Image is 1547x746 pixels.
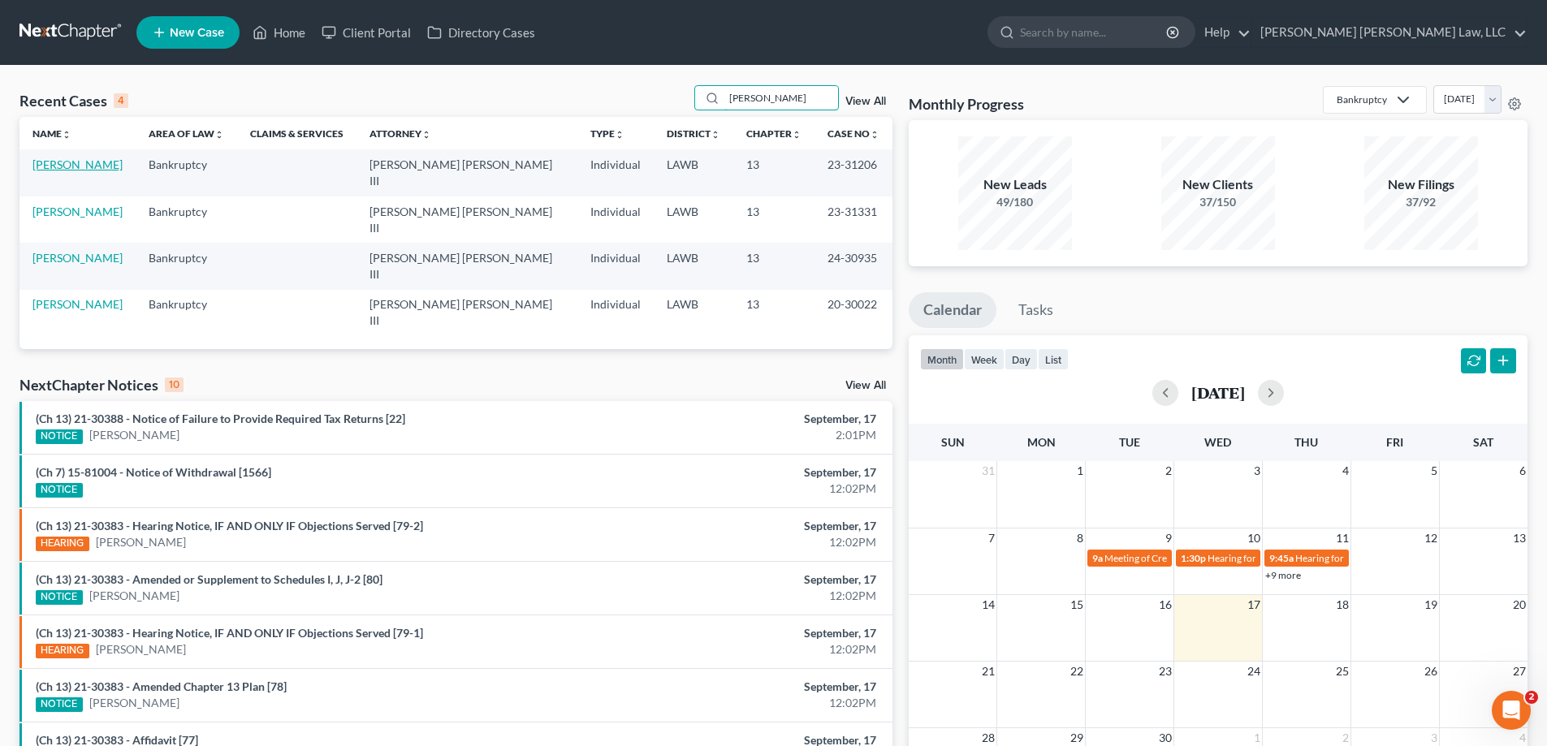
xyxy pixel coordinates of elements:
a: [PERSON_NAME] [32,251,123,265]
a: Chapterunfold_more [746,127,802,140]
div: 4 [114,93,128,108]
div: 2:01PM [607,427,876,443]
a: [PERSON_NAME] [89,588,179,604]
i: unfold_more [615,130,624,140]
div: September, 17 [607,411,876,427]
span: Hearing for [PERSON_NAME] & [PERSON_NAME] [1295,552,1508,564]
a: View All [845,96,886,107]
span: 8 [1075,528,1085,548]
div: 12:02PM [607,641,876,658]
i: unfold_more [870,130,879,140]
td: Bankruptcy [136,196,237,243]
a: (Ch 13) 21-30388 - Notice of Failure to Provide Required Tax Returns [22] [36,412,405,425]
button: month [920,348,964,370]
a: Typeunfold_more [590,127,624,140]
button: week [964,348,1005,370]
button: list [1038,348,1069,370]
a: +9 more [1265,569,1301,581]
a: (Ch 13) 21-30383 - Amended or Supplement to Schedules I, J, J-2 [80] [36,572,382,586]
td: Individual [577,243,654,289]
a: Client Portal [313,18,419,47]
td: [PERSON_NAME] [PERSON_NAME] III [357,243,577,289]
span: 10 [1246,528,1262,548]
span: 18 [1334,595,1350,614]
div: 12:02PM [607,481,876,497]
i: unfold_more [421,130,431,140]
span: 7 [987,528,996,548]
div: 10 [165,377,184,392]
td: 13 [733,290,815,336]
a: [PERSON_NAME] [PERSON_NAME] Law, LLC [1252,18,1527,47]
a: (Ch 7) 15-81004 - Notice of Withdrawal [1566] [36,465,271,479]
td: Individual [577,196,654,243]
td: Individual [577,149,654,196]
a: [PERSON_NAME] [32,297,123,311]
a: Area of Lawunfold_more [149,127,224,140]
i: unfold_more [711,130,720,140]
a: [PERSON_NAME] [89,695,179,711]
div: NOTICE [36,697,83,712]
div: 12:02PM [607,588,876,604]
td: Bankruptcy [136,290,237,336]
div: September, 17 [607,518,876,534]
span: 9:45a [1269,552,1294,564]
div: New Filings [1364,175,1478,194]
td: 20-30022 [815,290,892,336]
span: 1 [1075,461,1085,481]
td: 23-31206 [815,149,892,196]
div: New Clients [1161,175,1275,194]
div: 12:02PM [607,534,876,550]
div: September, 17 [607,571,876,588]
div: 37/150 [1161,194,1275,210]
td: [PERSON_NAME] [PERSON_NAME] III [357,196,577,243]
a: (Ch 13) 21-30383 - Hearing Notice, IF AND ONLY IF Objections Served [79-2] [36,519,423,533]
span: 11 [1334,528,1350,548]
div: NOTICE [36,429,83,444]
a: Case Nounfold_more [828,127,879,140]
span: 15 [1069,595,1085,614]
div: HEARING [36,644,89,658]
span: 27 [1511,662,1528,681]
span: 4 [1341,461,1350,481]
a: (Ch 13) 21-30383 - Hearing Notice, IF AND ONLY IF Objections Served [79-1] [36,626,423,640]
a: [PERSON_NAME] [32,205,123,218]
span: 21 [980,662,996,681]
h3: Monthly Progress [909,94,1024,114]
div: 12:02PM [607,695,876,711]
span: 31 [980,461,996,481]
span: 12 [1423,528,1439,548]
span: 25 [1334,662,1350,681]
td: 13 [733,149,815,196]
a: View All [845,380,886,391]
td: 24-30935 [815,243,892,289]
a: Directory Cases [419,18,543,47]
input: Search by name... [724,86,838,110]
span: 2 [1164,461,1173,481]
div: NOTICE [36,590,83,605]
div: 37/92 [1364,194,1478,210]
td: 13 [733,196,815,243]
span: 22 [1069,662,1085,681]
div: Recent Cases [19,91,128,110]
span: Fri [1386,435,1403,449]
div: 49/180 [958,194,1072,210]
span: Sun [941,435,965,449]
span: 2 [1525,691,1538,704]
td: 13 [733,243,815,289]
a: Attorneyunfold_more [369,127,431,140]
span: 13 [1511,528,1528,548]
span: Wed [1204,435,1231,449]
span: Tue [1119,435,1140,449]
span: 23 [1157,662,1173,681]
a: [PERSON_NAME] [32,157,123,171]
span: 1:30p [1181,552,1206,564]
a: Nameunfold_more [32,127,71,140]
iframe: Intercom live chat [1492,691,1531,730]
span: 5 [1429,461,1439,481]
td: [PERSON_NAME] [PERSON_NAME] III [357,290,577,336]
a: (Ch 13) 21-30383 - Amended Chapter 13 Plan [78] [36,679,287,693]
div: HEARING [36,537,89,551]
span: 6 [1518,461,1528,481]
input: Search by name... [1020,17,1169,47]
a: Calendar [909,292,996,328]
